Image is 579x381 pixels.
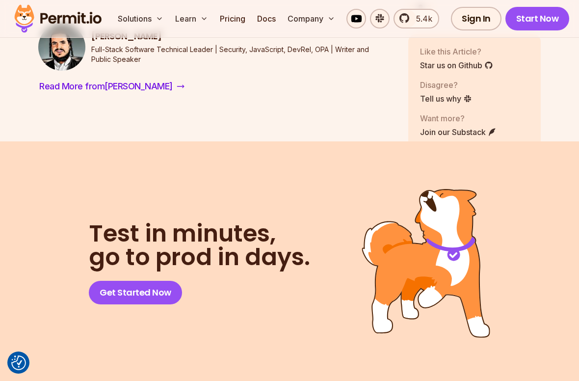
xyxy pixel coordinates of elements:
[89,222,310,269] h2: go to prod in days.
[89,281,182,304] a: Get Started Now
[114,9,167,28] button: Solutions
[171,9,212,28] button: Learn
[420,127,497,138] a: Join our Substack
[11,355,26,370] img: Revisit consent button
[11,355,26,370] button: Consent Preferences
[420,80,472,91] p: Disagree?
[10,2,106,35] img: Permit logo
[420,93,472,105] a: Tell us why
[38,24,85,71] img: Gabriel L. Manor
[420,46,493,58] p: Like this Article?
[38,79,185,94] a: Read More from[PERSON_NAME]
[253,9,280,28] a: Docs
[410,13,432,25] span: 5.4k
[451,7,501,30] a: Sign In
[216,9,249,28] a: Pricing
[394,9,439,28] a: 5.4k
[505,7,570,30] a: Start Now
[420,60,493,72] a: Star us on Github
[420,113,497,125] p: Want more?
[284,9,339,28] button: Company
[91,45,393,64] p: Full-Stack Software Technical Leader | Security, JavaScript, DevRel, OPA | Writer and Public Speaker
[39,80,173,93] span: Read More from [PERSON_NAME]
[89,222,310,245] span: Test in minutes,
